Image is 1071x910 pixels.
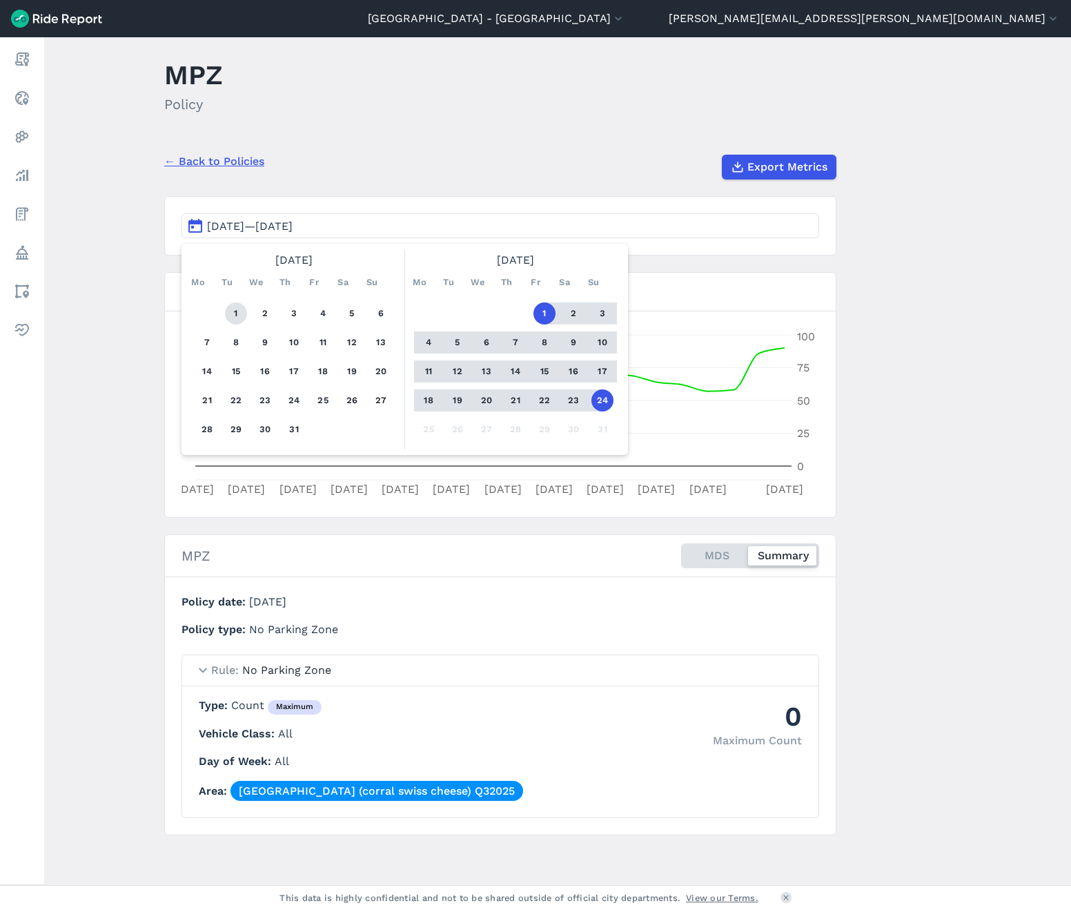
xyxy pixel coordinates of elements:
[533,302,556,325] button: 1
[225,389,247,412] button: 22
[797,361,809,374] tspan: 75
[164,56,223,94] h1: MPZ
[228,483,265,496] tspan: [DATE]
[242,664,331,677] span: No Parking Zone
[370,389,392,412] button: 27
[331,483,368,496] tspan: [DATE]
[495,271,518,293] div: Th
[368,10,625,27] button: [GEOGRAPHIC_DATA] - [GEOGRAPHIC_DATA]
[686,891,758,904] a: View our Terms.
[689,483,727,496] tspan: [DATE]
[196,389,218,412] button: 21
[797,460,804,473] tspan: 0
[283,360,305,383] button: 17
[274,271,296,293] div: Th
[332,271,354,293] div: Sa
[279,483,317,496] tspan: [DATE]
[484,483,522,496] tspan: [DATE]
[797,330,815,343] tspan: 100
[722,155,836,180] button: Export Metrics
[475,389,498,412] button: 20
[312,331,334,354] button: 11
[10,47,35,72] a: Report
[409,271,431,293] div: Mo
[533,389,556,412] button: 22
[591,360,613,383] button: 17
[181,595,249,608] span: Policy date
[11,10,102,28] img: Ride Report
[433,483,470,496] tspan: [DATE]
[199,755,275,768] span: Day of Week
[533,331,556,354] button: 8
[504,360,527,383] button: 14
[199,727,278,740] span: Vehicle Class
[177,483,214,496] tspan: [DATE]
[562,360,584,383] button: 16
[417,331,440,354] button: 4
[466,271,489,293] div: We
[187,271,209,293] div: Mo
[254,302,276,325] button: 2
[475,418,498,441] button: 27
[182,655,818,686] summary: RuleNo Parking Zone
[181,545,210,566] h2: MPZ
[533,418,556,441] button: 29
[181,623,249,636] span: Policy type
[10,279,35,304] a: Areas
[766,483,803,496] tspan: [DATE]
[225,418,247,441] button: 29
[475,331,498,354] button: 6
[504,331,527,354] button: 7
[10,124,35,149] a: Heatmaps
[341,331,363,354] button: 12
[278,727,293,740] span: All
[370,302,392,325] button: 6
[249,595,286,608] span: [DATE]
[438,271,460,293] div: Tu
[225,360,247,383] button: 15
[303,271,325,293] div: Fr
[370,331,392,354] button: 13
[370,360,392,383] button: 20
[207,220,293,233] span: [DATE]—[DATE]
[341,389,363,412] button: 26
[10,318,35,342] a: Health
[312,389,334,412] button: 25
[446,389,469,412] button: 19
[475,360,498,383] button: 13
[283,331,305,354] button: 10
[196,360,218,383] button: 14
[164,153,264,170] a: ← Back to Policies
[797,427,809,440] tspan: 25
[312,360,334,383] button: 18
[446,418,469,441] button: 26
[713,697,802,735] div: 0
[254,360,276,383] button: 16
[187,249,401,271] div: [DATE]
[797,394,810,407] tspan: 50
[283,418,305,441] button: 31
[10,86,35,110] a: Realtime
[446,331,469,354] button: 5
[417,418,440,441] button: 25
[165,273,836,311] h3: Compliance for MPZ
[591,331,613,354] button: 10
[591,302,613,325] button: 3
[524,271,547,293] div: Fr
[268,700,322,715] div: maximum
[225,302,247,325] button: 1
[669,10,1060,27] button: [PERSON_NAME][EMAIL_ADDRESS][PERSON_NAME][DOMAIN_NAME]
[283,389,305,412] button: 24
[216,271,238,293] div: Tu
[382,483,419,496] tspan: [DATE]
[181,213,819,238] button: [DATE]—[DATE]
[562,331,584,354] button: 9
[409,249,622,271] div: [DATE]
[638,483,675,496] tspan: [DATE]
[591,389,613,412] button: 24
[230,781,523,801] a: [GEOGRAPHIC_DATA] (corral swiss cheese) Q32025
[446,360,469,383] button: 12
[196,331,218,354] button: 7
[199,784,230,797] span: Area
[713,733,802,749] div: Maximum Count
